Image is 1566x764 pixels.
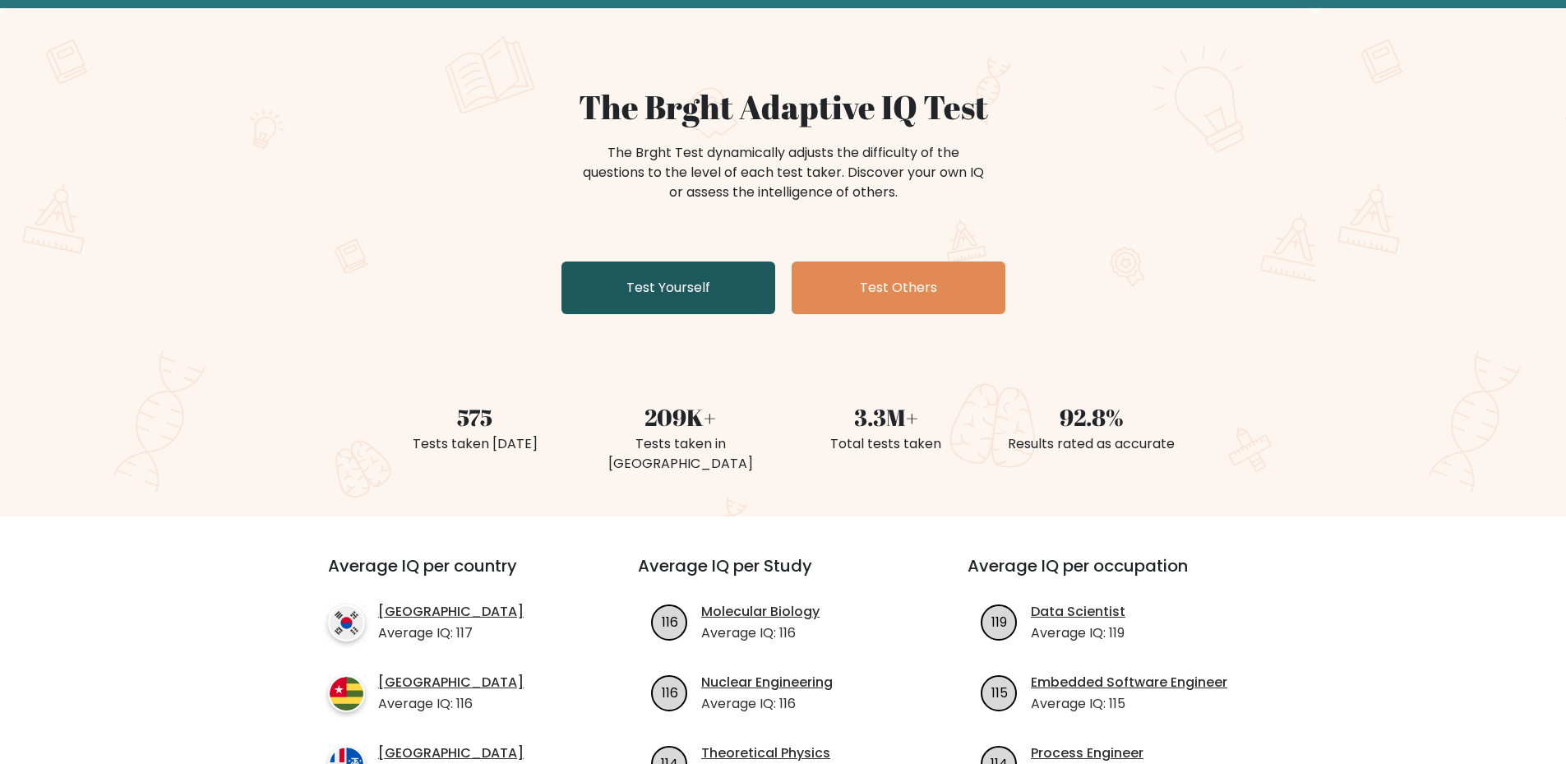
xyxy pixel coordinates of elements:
[378,694,524,714] p: Average IQ: 116
[701,602,820,622] a: Molecular Biology
[999,434,1185,454] div: Results rated as accurate
[701,623,820,643] p: Average IQ: 116
[378,673,524,692] a: [GEOGRAPHIC_DATA]
[328,556,579,595] h3: Average IQ per country
[588,400,774,434] div: 209K+
[328,675,365,712] img: country
[793,434,979,454] div: Total tests taken
[382,87,1185,127] h1: The Brght Adaptive IQ Test
[588,434,774,474] div: Tests taken in [GEOGRAPHIC_DATA]
[1031,673,1227,692] a: Embedded Software Engineer
[1031,602,1125,622] a: Data Scientist
[378,602,524,622] a: [GEOGRAPHIC_DATA]
[991,612,1007,631] text: 119
[793,400,979,434] div: 3.3M+
[662,683,678,701] text: 116
[999,400,1185,434] div: 92.8%
[378,743,524,763] a: [GEOGRAPHIC_DATA]
[578,143,989,202] div: The Brght Test dynamically adjusts the difficulty of the questions to the level of each test take...
[701,694,833,714] p: Average IQ: 116
[792,262,1005,314] a: Test Others
[561,262,775,314] a: Test Yourself
[662,612,678,631] text: 116
[991,683,1008,701] text: 115
[701,673,833,692] a: Nuclear Engineering
[1031,623,1125,643] p: Average IQ: 119
[638,556,928,595] h3: Average IQ per Study
[382,434,568,454] div: Tests taken [DATE]
[701,743,830,763] a: Theoretical Physics
[968,556,1258,595] h3: Average IQ per occupation
[328,604,365,641] img: country
[1031,694,1227,714] p: Average IQ: 115
[382,400,568,434] div: 575
[1031,743,1143,763] a: Process Engineer
[378,623,524,643] p: Average IQ: 117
